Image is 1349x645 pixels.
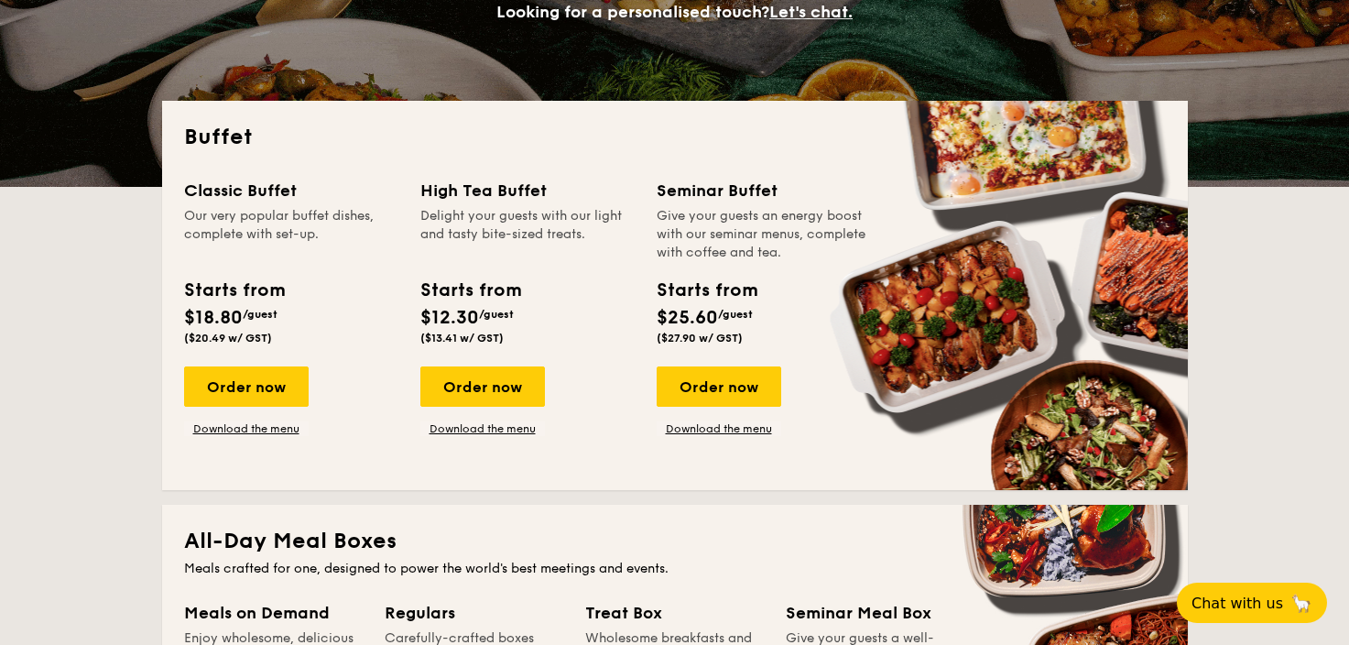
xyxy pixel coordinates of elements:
[420,307,479,329] span: $12.30
[184,600,363,626] div: Meals on Demand
[657,421,781,436] a: Download the menu
[420,207,635,262] div: Delight your guests with our light and tasty bite-sized treats.
[479,308,514,321] span: /guest
[1191,595,1283,612] span: Chat with us
[657,332,743,344] span: ($27.90 w/ GST)
[184,277,284,304] div: Starts from
[657,277,756,304] div: Starts from
[657,366,781,407] div: Order now
[184,207,398,262] div: Our very popular buffet dishes, complete with set-up.
[184,421,309,436] a: Download the menu
[1290,593,1312,614] span: 🦙
[184,527,1166,556] h2: All-Day Meal Boxes
[657,307,718,329] span: $25.60
[184,123,1166,152] h2: Buffet
[243,308,277,321] span: /guest
[1177,583,1327,623] button: Chat with us🦙
[184,332,272,344] span: ($20.49 w/ GST)
[184,366,309,407] div: Order now
[420,332,504,344] span: ($13.41 w/ GST)
[420,366,545,407] div: Order now
[769,2,853,22] span: Let's chat.
[184,560,1166,578] div: Meals crafted for one, designed to power the world's best meetings and events.
[585,600,764,626] div: Treat Box
[420,421,545,436] a: Download the menu
[718,308,753,321] span: /guest
[657,207,871,262] div: Give your guests an energy boost with our seminar menus, complete with coffee and tea.
[420,178,635,203] div: High Tea Buffet
[184,178,398,203] div: Classic Buffet
[420,277,520,304] div: Starts from
[786,600,964,626] div: Seminar Meal Box
[385,600,563,626] div: Regulars
[184,307,243,329] span: $18.80
[657,178,871,203] div: Seminar Buffet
